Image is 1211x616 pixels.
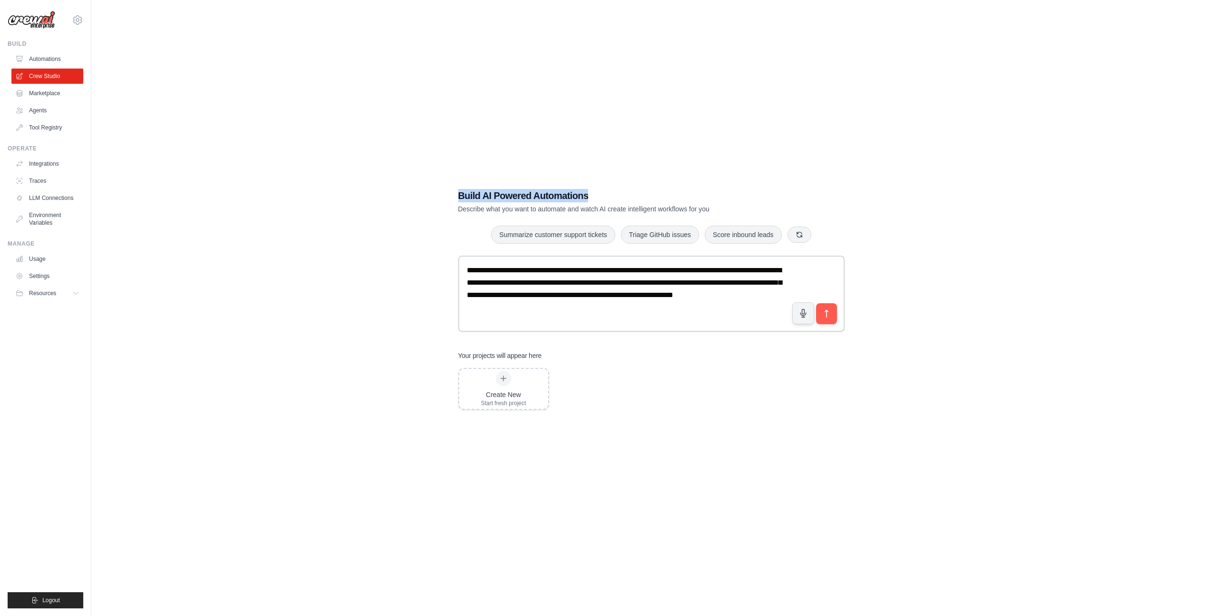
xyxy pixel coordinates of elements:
a: Automations [11,51,83,67]
button: Summarize customer support tickets [491,226,615,244]
a: Agents [11,103,83,118]
a: Integrations [11,156,83,171]
div: Start fresh project [481,399,526,407]
a: Settings [11,268,83,284]
h1: Build AI Powered Automations [458,189,778,202]
div: Build [8,40,83,48]
div: Operate [8,145,83,152]
a: Marketplace [11,86,83,101]
a: Usage [11,251,83,267]
h3: Your projects will appear here [458,351,542,360]
button: Triage GitHub issues [621,226,699,244]
a: LLM Connections [11,190,83,206]
img: Logo [8,11,55,29]
p: Describe what you want to automate and watch AI create intelligent workflows for you [458,204,778,214]
a: Environment Variables [11,208,83,230]
iframe: Chat Widget [1163,570,1211,616]
button: Get new suggestions [788,227,811,243]
span: Logout [42,596,60,604]
button: Score inbound leads [705,226,782,244]
div: 聊天小组件 [1163,570,1211,616]
div: Manage [8,240,83,248]
div: Create New [481,390,526,399]
span: Resources [29,289,56,297]
button: Resources [11,286,83,301]
button: Logout [8,592,83,608]
a: Tool Registry [11,120,83,135]
a: Traces [11,173,83,189]
a: Crew Studio [11,69,83,84]
button: Click to speak your automation idea [792,302,814,324]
